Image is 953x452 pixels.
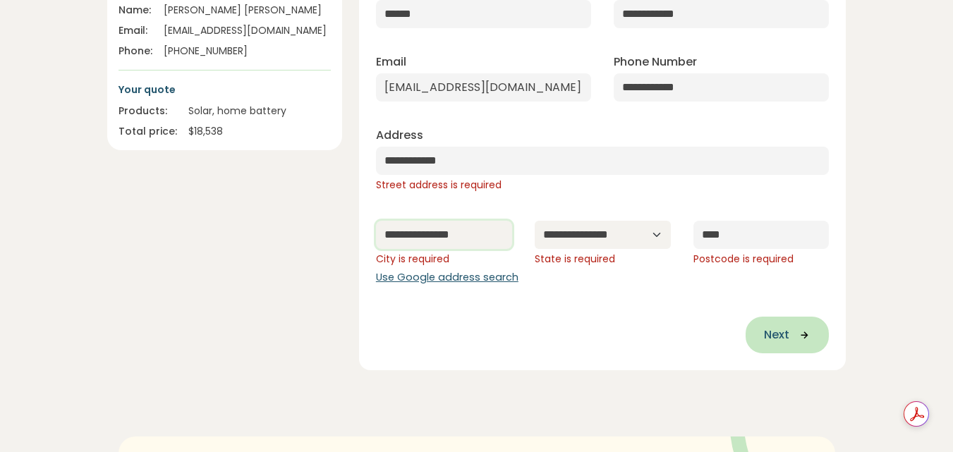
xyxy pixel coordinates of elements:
[376,270,518,286] button: Use Google address search
[164,44,331,59] div: [PHONE_NUMBER]
[188,124,331,139] div: $ 18,538
[119,23,152,38] div: Email:
[376,127,423,144] label: Address
[376,54,406,71] label: Email
[119,3,152,18] div: Name:
[119,104,177,118] div: Products:
[535,252,671,267] div: State is required
[376,73,591,102] input: Enter email
[164,23,331,38] div: [EMAIL_ADDRESS][DOMAIN_NAME]
[188,104,331,118] div: Solar, home battery
[119,124,177,139] div: Total price:
[376,252,512,267] div: City is required
[119,82,331,97] p: Your quote
[693,252,830,267] div: Postcode is required
[764,326,789,343] span: Next
[376,178,830,193] div: Street address is required
[119,44,152,59] div: Phone:
[614,54,697,71] label: Phone Number
[746,317,829,353] button: Next
[164,3,331,18] div: [PERSON_NAME] [PERSON_NAME]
